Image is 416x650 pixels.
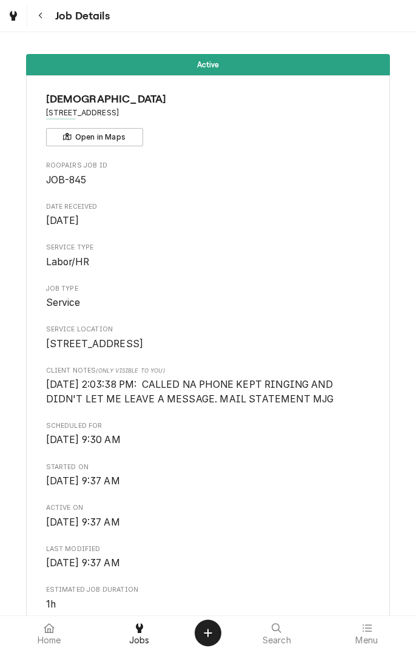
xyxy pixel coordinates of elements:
[46,503,371,529] div: Active On
[5,618,94,648] a: Home
[232,618,321,648] a: Search
[46,91,371,107] span: Name
[323,618,412,648] a: Menu
[46,544,371,570] div: Last Modified
[46,215,79,226] span: [DATE]
[46,202,371,228] div: Date Received
[46,173,371,188] span: Roopairs Job ID
[46,557,120,569] span: [DATE] 9:37 AM
[46,515,371,530] span: Active On
[46,255,371,269] span: Service Type
[46,434,121,445] span: [DATE] 9:30 AM
[46,325,371,351] div: Service Location
[355,635,378,645] span: Menu
[46,325,371,334] span: Service Location
[46,598,56,610] span: 1h
[46,433,371,447] span: Scheduled For
[52,8,110,24] span: Job Details
[26,54,390,75] div: Status
[46,475,120,487] span: [DATE] 9:37 AM
[197,61,220,69] span: Active
[46,544,371,554] span: Last Modified
[46,337,371,351] span: Service Location
[46,243,371,252] span: Service Type
[46,202,371,212] span: Date Received
[46,297,81,308] span: Service
[46,243,371,269] div: Service Type
[46,214,371,228] span: Date Received
[46,556,371,570] span: Last Modified
[46,296,371,310] span: Job Type
[46,474,371,489] span: Started On
[46,421,371,447] div: Scheduled For
[129,635,150,645] span: Jobs
[46,585,371,595] span: Estimated Job Duration
[46,284,371,310] div: Job Type
[46,284,371,294] span: Job Type
[46,338,144,350] span: [STREET_ADDRESS]
[46,462,371,489] div: Started On
[46,161,371,171] span: Roopairs Job ID
[46,107,371,118] span: Address
[263,635,291,645] span: Search
[46,377,371,406] span: [object Object]
[46,379,336,405] span: [DATE] 2:03:38 PM: CALLED NA PHONE KEPT RINGING AND DIDN'T LET ME LEAVE A MESSAGE. MAIL STATEMENT...
[46,161,371,187] div: Roopairs Job ID
[46,366,371,376] span: Client Notes
[46,585,371,611] div: Estimated Job Duration
[46,256,89,268] span: Labor/HR
[46,91,371,146] div: Client Information
[96,367,164,374] span: (Only Visible to You)
[195,620,221,646] button: Create Object
[2,5,24,27] a: Go to Jobs
[38,635,61,645] span: Home
[46,421,371,431] span: Scheduled For
[46,597,371,612] span: Estimated Job Duration
[46,462,371,472] span: Started On
[46,174,87,186] span: JOB-845
[46,366,371,407] div: [object Object]
[46,128,143,146] button: Open in Maps
[30,5,52,27] button: Navigate back
[95,618,184,648] a: Jobs
[46,503,371,513] span: Active On
[46,516,120,528] span: [DATE] 9:37 AM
